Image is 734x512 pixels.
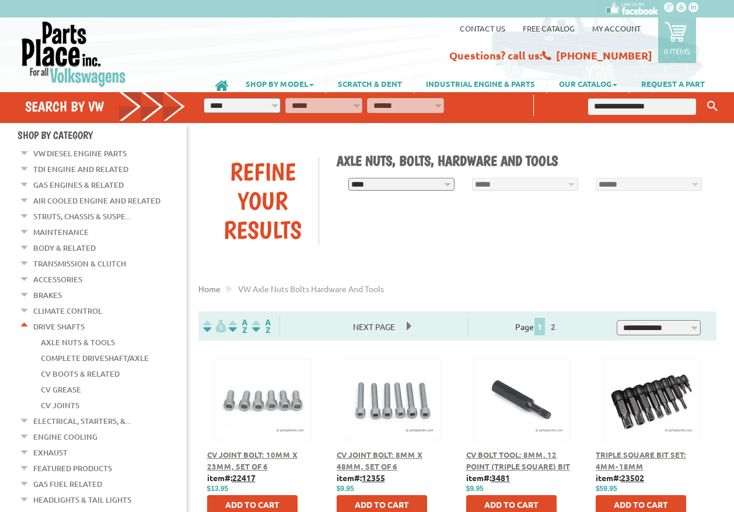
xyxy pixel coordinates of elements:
[207,450,298,471] a: CV Joint Bolt: 10mm x 23mm, Set of 6
[33,162,128,177] a: TDI Engine and Related
[592,23,641,33] a: My Account
[41,350,149,366] a: Complete Driveshaft/Axle
[466,485,484,493] span: $9.95
[41,382,81,397] a: CV Grease
[621,472,644,483] u: 23502
[596,485,617,493] span: $59.95
[466,472,510,483] b: item#:
[25,98,186,115] h4: Search by VW
[337,485,354,493] span: $9.95
[232,472,256,483] u: 22417
[207,157,319,244] div: Refine Your Results
[548,321,558,332] a: 2
[326,73,414,93] a: SCRATCH & DENT
[238,283,384,294] span: VW axle nuts bolts hardware and tools
[362,472,385,483] u: 12355
[234,73,326,93] a: SHOP BY MODEL
[33,413,131,429] a: Electrical, Starters, &...
[664,46,690,56] p: 0 items
[20,20,127,87] img: Parts Place Inc!
[41,366,120,381] a: CV Boots & Related
[534,318,545,335] span: 1
[33,319,85,334] a: Drive Shafts
[355,499,409,510] span: Add to Cart
[468,317,607,335] div: Page
[596,472,644,483] b: item#:
[466,450,570,471] a: CV Bolt Tool: 8mm, 12 Point (Triple Square) Bit
[18,129,187,141] h4: Shop By Category
[33,256,126,271] a: Transmission & Clutch
[33,240,96,255] a: Body & Related
[33,177,124,192] a: Gas Engines & Related
[33,303,102,318] a: Climate Control
[250,320,273,333] img: Sort by Sales Rank
[596,450,686,471] a: Triple Square Bit Set: 4mm-18mm
[226,320,250,333] img: Sort by Headline
[33,461,112,476] a: Featured Products
[33,225,89,240] a: Maintenance
[491,472,510,483] u: 3481
[207,485,229,493] span: $13.95
[33,193,160,208] a: Air Cooled Engine and Related
[337,472,385,483] b: item#:
[658,17,696,63] a: 0 items
[198,283,221,294] a: Home
[33,209,131,224] a: Struts, Chassis & Suspe...
[414,73,547,93] a: INDUSTRIAL ENGINE & PARTS
[341,318,407,335] span: Next Page
[225,499,279,510] span: Add to Cart
[484,499,539,510] span: Add to Cart
[203,320,226,333] img: filterpricelow.svg
[33,272,82,287] a: Accessories
[33,476,102,492] a: Gas Fuel Related
[33,445,68,460] a: Exhaust
[33,492,131,507] a: Headlights & Tail Lights
[41,335,115,350] a: Axle Nuts & Tools
[341,321,407,332] a: Next Page
[41,398,79,413] a: CV Joints
[460,23,505,33] a: Contact us
[33,146,127,161] a: VW Diesel Engine Parts
[614,499,668,510] span: Add to Cart
[337,450,422,471] a: CV Joint Bolt: 8mm x 48mm, Set of 6
[33,429,97,444] a: Engine Cooling
[630,73,716,93] a: REQUEST A PART
[704,97,721,116] button: Keyword Search
[33,287,62,303] a: Brakes
[523,23,575,33] a: Free Catalog
[207,472,256,483] b: item#:
[337,152,708,169] h1: Axle Nuts, Bolts, Hardware and Tools
[547,73,629,93] a: OUR CATALOG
